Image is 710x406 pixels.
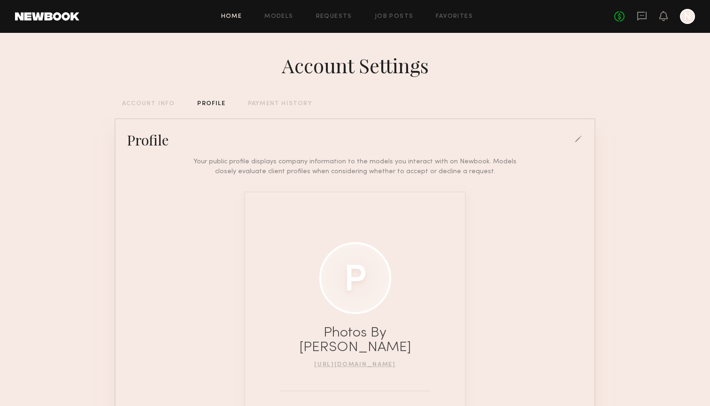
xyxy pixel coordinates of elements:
[680,9,695,24] a: N
[316,14,352,20] a: Requests
[280,326,430,355] div: Photos By [PERSON_NAME]
[122,101,175,107] div: ACCOUNT INFO
[264,14,293,20] a: Models
[185,157,525,176] div: Your public profile displays company information to the models you interact with on Newbook. Mode...
[375,14,414,20] a: Job Posts
[197,101,225,107] div: PROFILE
[575,136,583,144] div: edit
[436,14,473,20] a: Favorites
[221,14,242,20] a: Home
[282,52,429,78] div: Account Settings
[127,130,169,149] div: Profile
[248,101,312,107] div: PAYMENT HISTORY
[314,362,396,368] a: [URL][DOMAIN_NAME]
